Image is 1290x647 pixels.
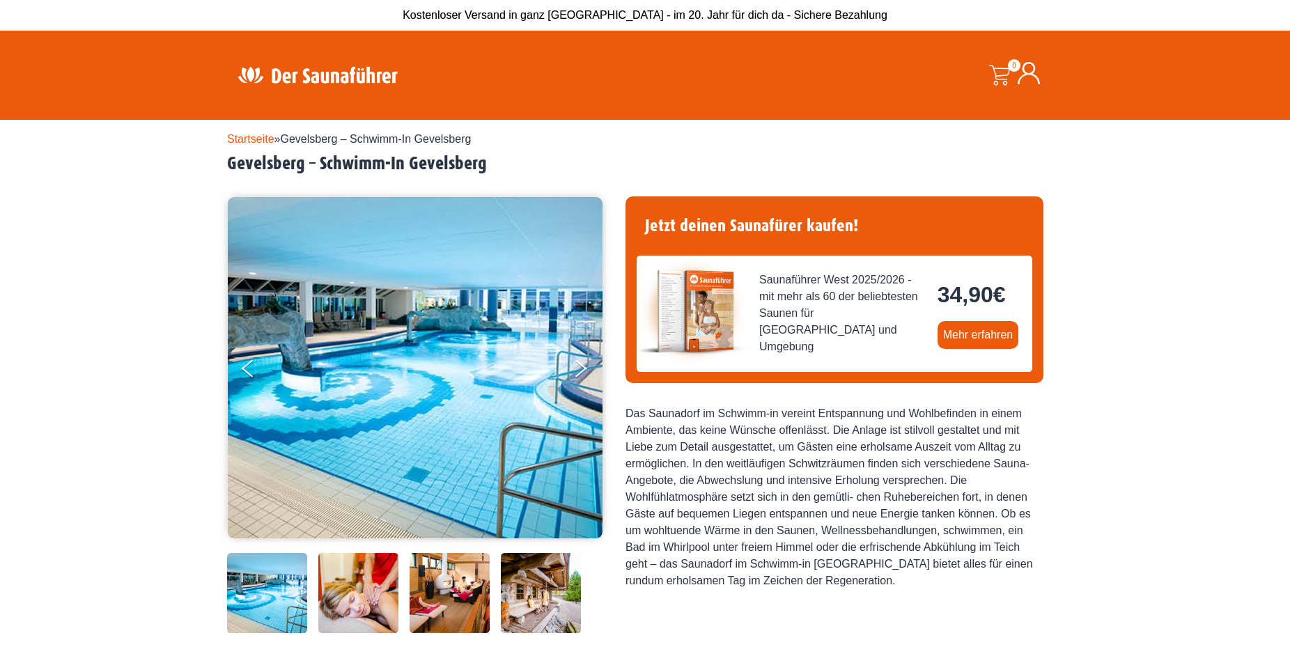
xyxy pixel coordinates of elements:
img: der-saunafuehrer-2025-west.jpg [637,256,748,367]
bdi: 34,90 [938,282,1006,307]
h2: Gevelsberg – Schwimm-In Gevelsberg [227,153,1063,175]
a: Mehr erfahren [938,321,1019,349]
span: Kostenloser Versand in ganz [GEOGRAPHIC_DATA] - im 20. Jahr für dich da - Sichere Bezahlung [403,9,887,21]
button: Previous [242,354,277,389]
span: 0 [1008,59,1020,72]
a: Startseite [227,133,274,145]
span: Saunaführer West 2025/2026 - mit mehr als 60 der beliebtesten Saunen für [GEOGRAPHIC_DATA] und Um... [759,272,926,355]
div: Das Saunadorf im Schwimm-in vereint Entspannung und Wohlbefinden in einem Ambiente, das keine Wün... [625,405,1043,589]
span: € [993,282,1006,307]
span: » [227,133,471,145]
span: Gevelsberg – Schwimm-In Gevelsberg [281,133,472,145]
h4: Jetzt deinen Saunafürer kaufen! [637,208,1032,244]
button: Next [573,354,607,389]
